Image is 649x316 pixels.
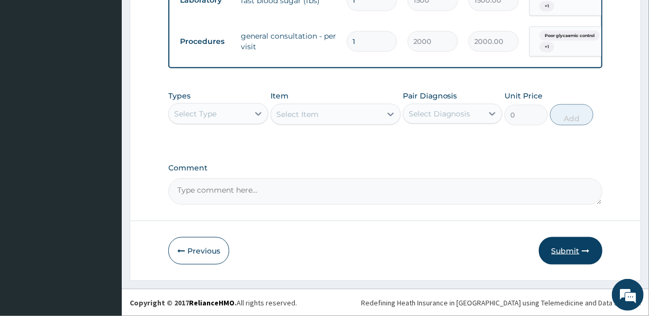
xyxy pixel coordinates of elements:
[168,164,602,173] label: Comment
[271,91,289,101] label: Item
[174,5,199,31] div: Minimize live chat window
[409,109,471,119] div: Select Diagnosis
[20,53,43,79] img: d_794563401_company_1708531726252_794563401
[361,297,641,308] div: Redefining Heath Insurance in [GEOGRAPHIC_DATA] using Telemedicine and Data Science!
[189,298,235,308] a: RelianceHMO
[539,31,600,41] span: Poor glycaemic control
[122,289,649,316] footer: All rights reserved.
[174,109,217,119] div: Select Type
[539,237,602,265] button: Submit
[5,206,202,243] textarea: Type your message and hit 'Enter'
[55,59,178,73] div: Chat with us now
[539,1,554,12] span: + 1
[504,91,543,101] label: Unit Price
[175,32,236,51] td: Procedures
[130,298,237,308] strong: Copyright © 2017 .
[61,92,146,199] span: We're online!
[168,237,229,265] button: Previous
[168,92,191,101] label: Types
[550,104,593,125] button: Add
[539,42,554,52] span: + 1
[236,25,341,57] td: general consultation - per visit
[403,91,457,101] label: Pair Diagnosis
